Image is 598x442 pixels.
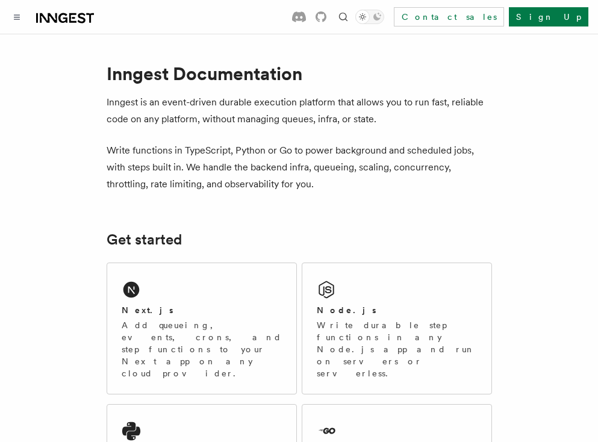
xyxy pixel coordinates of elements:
[122,304,173,316] h2: Next.js
[509,7,588,26] a: Sign Up
[107,263,297,394] a: Next.jsAdd queueing, events, crons, and step functions to your Next app on any cloud provider.
[317,319,477,379] p: Write durable step functions in any Node.js app and run on servers or serverless.
[394,7,504,26] a: Contact sales
[317,304,376,316] h2: Node.js
[107,63,492,84] h1: Inngest Documentation
[107,231,182,248] a: Get started
[10,10,24,24] button: Toggle navigation
[302,263,492,394] a: Node.jsWrite durable step functions in any Node.js app and run on servers or serverless.
[336,10,350,24] button: Find something...
[122,319,282,379] p: Add queueing, events, crons, and step functions to your Next app on any cloud provider.
[107,94,492,128] p: Inngest is an event-driven durable execution platform that allows you to run fast, reliable code ...
[355,10,384,24] button: Toggle dark mode
[107,142,492,193] p: Write functions in TypeScript, Python or Go to power background and scheduled jobs, with steps bu...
